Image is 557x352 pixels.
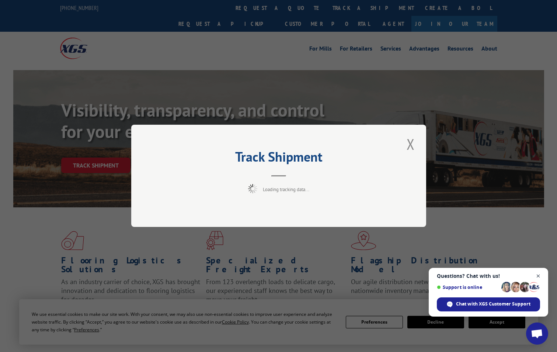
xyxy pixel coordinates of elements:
h2: Track Shipment [168,152,389,166]
span: Chat with XGS Customer Support [437,297,540,311]
button: Close modal [404,134,417,154]
img: xgs-loading [248,184,257,194]
span: Chat with XGS Customer Support [456,301,530,307]
span: Loading tracking data... [263,187,309,193]
span: Support is online [437,284,499,290]
span: Questions? Chat with us! [437,273,540,279]
a: Open chat [526,322,548,345]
